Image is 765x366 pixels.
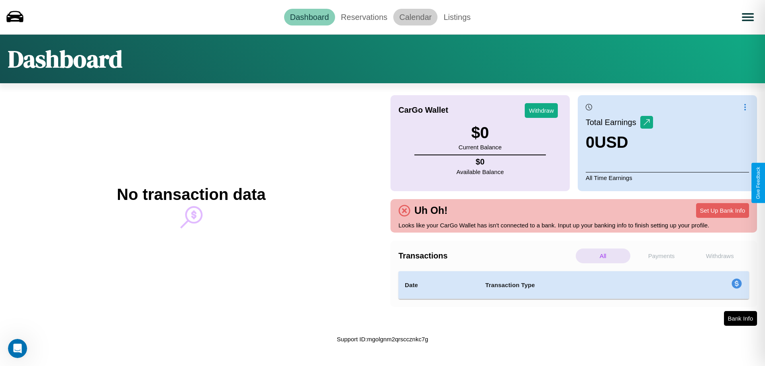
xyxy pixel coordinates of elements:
div: Give Feedback [755,167,761,199]
p: Support ID: mgolgnm2qrsccznkc7g [337,334,428,344]
h2: No transaction data [117,186,265,204]
button: Set Up Bank Info [696,203,749,218]
p: All Time Earnings [586,172,749,183]
a: Calendar [393,9,437,25]
h4: Date [405,280,473,290]
p: Current Balance [459,142,502,153]
a: Listings [437,9,477,25]
iframe: Intercom live chat [8,339,27,358]
h4: $ 0 [457,157,504,166]
h4: Transactions [398,251,574,260]
h4: Transaction Type [485,280,666,290]
h1: Dashboard [8,43,122,75]
table: simple table [398,271,749,299]
button: Open menu [737,6,759,28]
p: Looks like your CarGo Wallet has isn't connected to a bank. Input up your banking info to finish ... [398,220,749,231]
p: Total Earnings [586,115,640,129]
p: Payments [634,249,689,263]
h4: Uh Oh! [410,205,451,216]
p: Withdraws [692,249,747,263]
a: Reservations [335,9,394,25]
p: All [576,249,630,263]
h3: 0 USD [586,133,653,151]
h4: CarGo Wallet [398,106,448,115]
button: Bank Info [724,311,757,326]
a: Dashboard [284,9,335,25]
p: Available Balance [457,166,504,177]
button: Withdraw [525,103,558,118]
h3: $ 0 [459,124,502,142]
